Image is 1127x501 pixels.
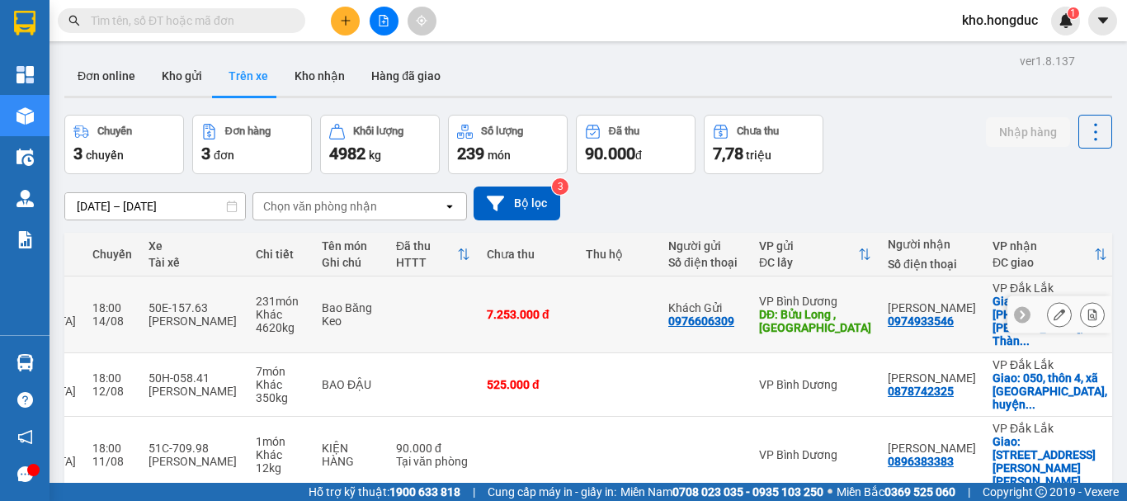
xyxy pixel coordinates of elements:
[86,149,124,162] span: chuyến
[487,248,569,261] div: Chưa thu
[888,442,976,455] div: Trần Thắng
[993,422,1107,435] div: VP Đắk Lắk
[256,461,305,475] div: 12 kg
[737,125,779,137] div: Chưa thu
[1088,7,1117,35] button: caret-down
[488,483,616,501] span: Cung cấp máy in - giấy in:
[149,256,239,269] div: Tài xế
[378,15,389,26] span: file-add
[474,187,560,220] button: Bộ lọc
[14,11,35,35] img: logo-vxr
[672,485,823,499] strong: 0708 023 035 - 0935 103 250
[759,308,871,334] div: DĐ: Bửu Long , Biên Hòa
[888,371,976,385] div: Anh Chính
[993,239,1094,253] div: VP nhận
[986,117,1070,147] button: Nhập hàng
[92,314,132,328] div: 14/08
[759,239,858,253] div: VP gửi
[389,485,460,499] strong: 1900 633 818
[256,365,305,378] div: 7 món
[759,256,858,269] div: ĐC lấy
[17,466,33,482] span: message
[92,455,132,468] div: 11/08
[256,248,305,261] div: Chi tiết
[68,15,80,26] span: search
[609,125,639,137] div: Đã thu
[576,115,696,174] button: Đã thu90.000đ
[17,354,34,371] img: warehouse-icon
[322,442,380,468] div: KIỆN HÀNG
[668,314,734,328] div: 0976606309
[888,385,954,398] div: 0878742325
[396,442,470,455] div: 90.000 đ
[1059,13,1073,28] img: icon-new-feature
[329,144,365,163] span: 4982
[408,7,436,35] button: aim
[309,483,460,501] span: Hỗ trợ kỹ thuật:
[149,442,239,455] div: 51C-709.98
[192,115,312,174] button: Đơn hàng3đơn
[370,7,398,35] button: file-add
[353,125,403,137] div: Khối lượng
[884,485,955,499] strong: 0369 525 060
[320,115,440,174] button: Khối lượng4982kg
[481,125,523,137] div: Số lượng
[149,385,239,398] div: [PERSON_NAME]
[92,385,132,398] div: 12/08
[888,455,954,468] div: 0896383383
[993,256,1094,269] div: ĐC giao
[256,435,305,448] div: 1 món
[1070,7,1076,19] span: 1
[92,371,132,385] div: 18:00
[487,308,569,321] div: 7.253.000 đ
[256,308,305,321] div: Khác
[256,391,305,404] div: 350 kg
[473,483,475,501] span: |
[396,239,457,253] div: Đã thu
[704,115,823,174] button: Chưa thu7,78 triệu
[149,301,239,314] div: 50E-157.63
[828,489,832,495] span: ⚪️
[888,314,954,328] div: 0974933546
[396,455,470,468] div: Tại văn phòng
[256,378,305,391] div: Khác
[256,321,305,334] div: 4620 kg
[668,239,743,253] div: Người gửi
[668,256,743,269] div: Số điện thoại
[214,149,234,162] span: đơn
[149,371,239,385] div: 50H-058.41
[1020,334,1030,347] span: ...
[713,144,743,163] span: 7,78
[149,455,239,468] div: [PERSON_NAME]
[225,125,271,137] div: Đơn hàng
[17,231,34,248] img: solution-icon
[448,115,568,174] button: Số lượng239món
[92,442,132,455] div: 18:00
[1026,398,1035,411] span: ...
[149,239,239,253] div: Xe
[256,295,305,308] div: 231 món
[340,15,351,26] span: plus
[17,392,33,408] span: question-circle
[281,56,358,96] button: Kho nhận
[322,256,380,269] div: Ghi chú
[65,193,245,220] input: Select a date range.
[888,238,976,251] div: Người nhận
[1035,486,1047,498] span: copyright
[358,56,454,96] button: Hàng đã giao
[64,56,149,96] button: Đơn online
[457,144,484,163] span: 239
[263,198,377,215] div: Chọn văn phòng nhận
[17,107,34,125] img: warehouse-icon
[635,149,642,162] span: đ
[888,258,976,271] div: Số điện thoại
[149,56,215,96] button: Kho gửi
[746,149,771,162] span: triệu
[759,448,871,461] div: VP Bình Dương
[585,144,635,163] span: 90.000
[968,483,970,501] span: |
[369,149,381,162] span: kg
[888,301,976,314] div: Anh Vũ
[92,301,132,314] div: 18:00
[759,378,871,391] div: VP Bình Dương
